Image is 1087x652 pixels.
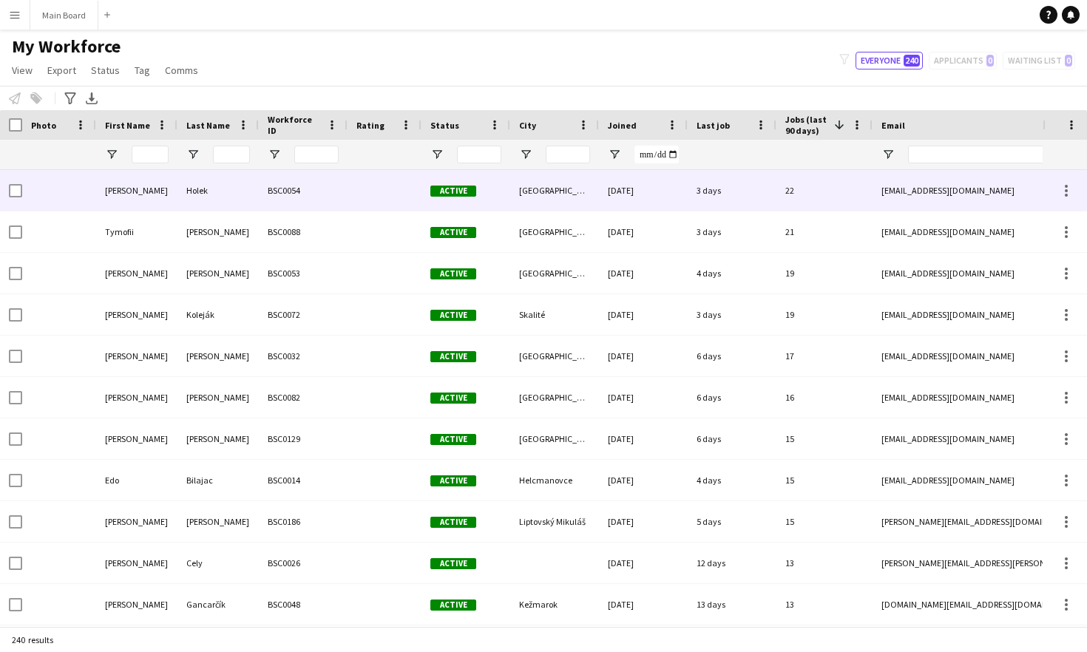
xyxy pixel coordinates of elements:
[259,294,348,335] div: BSC0072
[697,120,730,131] span: Last job
[105,120,150,131] span: First Name
[510,377,599,418] div: [GEOGRAPHIC_DATA]
[105,148,118,161] button: Open Filter Menu
[430,268,476,279] span: Active
[159,61,204,80] a: Comms
[177,543,259,583] div: Cely
[85,61,126,80] a: Status
[12,64,33,77] span: View
[776,294,873,335] div: 19
[776,460,873,500] div: 15
[30,1,98,30] button: Main Board
[688,377,776,418] div: 6 days
[688,211,776,252] div: 3 days
[599,418,688,459] div: [DATE]
[259,253,348,293] div: BSC0053
[688,170,776,211] div: 3 days
[6,61,38,80] a: View
[599,460,688,500] div: [DATE]
[430,475,476,486] span: Active
[430,558,476,569] span: Active
[268,148,281,161] button: Open Filter Menu
[904,55,920,67] span: 240
[510,460,599,500] div: Helcmanovce
[177,170,259,211] div: Holek
[776,253,873,293] div: 19
[785,114,828,136] span: Jobs (last 90 days)
[186,120,230,131] span: Last Name
[776,418,873,459] div: 15
[259,460,348,500] div: BSC0014
[634,146,679,163] input: Joined Filter Input
[61,89,79,107] app-action-btn: Advanced filters
[856,52,923,69] button: Everyone240
[688,253,776,293] div: 4 days
[510,418,599,459] div: [GEOGRAPHIC_DATA]
[177,253,259,293] div: [PERSON_NAME]
[259,501,348,542] div: BSC0186
[177,460,259,500] div: Bilajac
[457,146,501,163] input: Status Filter Input
[83,89,101,107] app-action-btn: Export XLSX
[546,146,590,163] input: City Filter Input
[688,294,776,335] div: 3 days
[510,253,599,293] div: [GEOGRAPHIC_DATA]
[688,460,776,500] div: 4 days
[430,434,476,445] span: Active
[599,377,688,418] div: [DATE]
[356,120,385,131] span: Rating
[510,584,599,625] div: Kežmarok
[41,61,82,80] a: Export
[186,148,200,161] button: Open Filter Menu
[135,64,150,77] span: Tag
[510,211,599,252] div: [GEOGRAPHIC_DATA]
[776,336,873,376] div: 17
[430,310,476,321] span: Active
[259,211,348,252] div: BSC0088
[177,211,259,252] div: [PERSON_NAME]
[177,418,259,459] div: [PERSON_NAME]
[96,584,177,625] div: [PERSON_NAME]
[519,120,536,131] span: City
[259,170,348,211] div: BSC0054
[132,146,169,163] input: First Name Filter Input
[776,377,873,418] div: 16
[688,336,776,376] div: 6 days
[259,336,348,376] div: BSC0032
[96,543,177,583] div: [PERSON_NAME]
[96,336,177,376] div: [PERSON_NAME]
[599,584,688,625] div: [DATE]
[268,114,321,136] span: Workforce ID
[430,227,476,238] span: Active
[259,543,348,583] div: BSC0026
[177,294,259,335] div: Koleják
[510,294,599,335] div: Skalité
[599,543,688,583] div: [DATE]
[510,501,599,542] div: Liptovský Mikuláš
[96,377,177,418] div: [PERSON_NAME]
[259,418,348,459] div: BSC0129
[96,418,177,459] div: [PERSON_NAME]
[177,377,259,418] div: [PERSON_NAME]
[165,64,198,77] span: Comms
[608,120,637,131] span: Joined
[259,377,348,418] div: BSC0082
[776,501,873,542] div: 15
[47,64,76,77] span: Export
[259,584,348,625] div: BSC0048
[519,148,532,161] button: Open Filter Menu
[599,294,688,335] div: [DATE]
[881,120,905,131] span: Email
[430,600,476,611] span: Active
[510,170,599,211] div: [GEOGRAPHIC_DATA]
[213,146,250,163] input: Last Name Filter Input
[31,120,56,131] span: Photo
[177,584,259,625] div: Gancarčík
[96,501,177,542] div: [PERSON_NAME]
[599,211,688,252] div: [DATE]
[430,186,476,197] span: Active
[129,61,156,80] a: Tag
[177,501,259,542] div: [PERSON_NAME]
[96,170,177,211] div: [PERSON_NAME]
[688,584,776,625] div: 13 days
